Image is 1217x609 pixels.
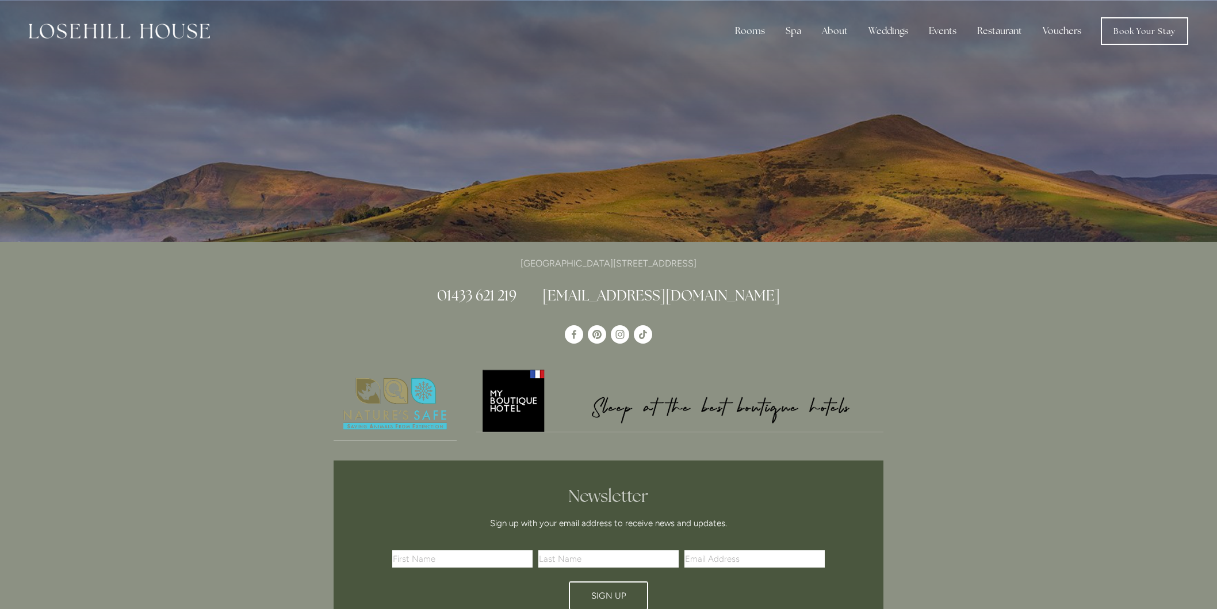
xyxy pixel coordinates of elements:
img: My Boutique Hotel - Logo [476,368,884,432]
a: My Boutique Hotel - Logo [476,368,884,432]
a: Losehill House Hotel & Spa [565,325,583,344]
a: Nature's Safe - Logo [334,368,457,441]
div: Rooms [726,20,774,43]
div: About [813,20,857,43]
span: Sign Up [591,591,626,601]
a: Instagram [611,325,629,344]
p: Sign up with your email address to receive news and updates. [396,516,821,530]
a: 01433 621 219 [437,286,516,304]
div: Events [920,20,966,43]
div: Weddings [859,20,917,43]
a: Pinterest [588,325,606,344]
input: First Name [392,550,533,568]
a: [EMAIL_ADDRESS][DOMAIN_NAME] [542,286,780,304]
div: Spa [776,20,810,43]
img: Nature's Safe - Logo [334,368,457,440]
h2: Newsletter [396,486,821,507]
a: Vouchers [1034,20,1090,43]
input: Email Address [684,550,825,568]
div: Restaurant [968,20,1031,43]
a: Book Your Stay [1101,17,1188,45]
input: Last Name [538,550,679,568]
p: [GEOGRAPHIC_DATA][STREET_ADDRESS] [334,256,883,271]
img: Losehill House [29,24,210,39]
a: TikTok [634,325,652,344]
